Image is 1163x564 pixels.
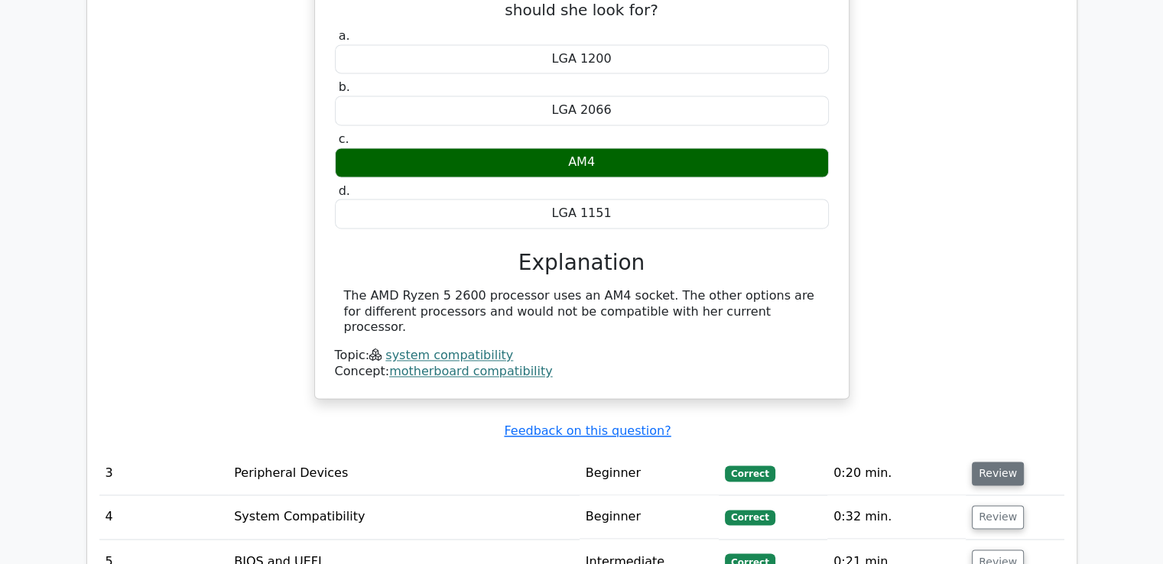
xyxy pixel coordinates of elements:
span: a. [339,28,350,43]
a: system compatibility [385,348,513,362]
div: LGA 1200 [335,44,829,74]
span: Correct [725,465,775,481]
div: Concept: [335,364,829,380]
td: Peripheral Devices [228,452,580,495]
span: Correct [725,510,775,525]
a: Feedback on this question? [504,423,671,438]
div: The AMD Ryzen 5 2600 processor uses an AM4 socket. The other options are for different processors... [344,288,820,335]
td: Beginner [580,495,719,539]
span: c. [339,131,349,146]
button: Review [972,505,1024,529]
h3: Explanation [344,250,820,276]
button: Review [972,462,1024,485]
span: d. [339,183,350,198]
a: motherboard compatibility [389,364,553,378]
div: Topic: [335,348,829,364]
td: Beginner [580,452,719,495]
td: 0:32 min. [827,495,966,539]
td: 0:20 min. [827,452,966,495]
td: 3 [99,452,229,495]
span: b. [339,79,350,94]
td: System Compatibility [228,495,580,539]
td: 4 [99,495,229,539]
div: LGA 2066 [335,96,829,125]
div: AM4 [335,147,829,177]
div: LGA 1151 [335,199,829,229]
